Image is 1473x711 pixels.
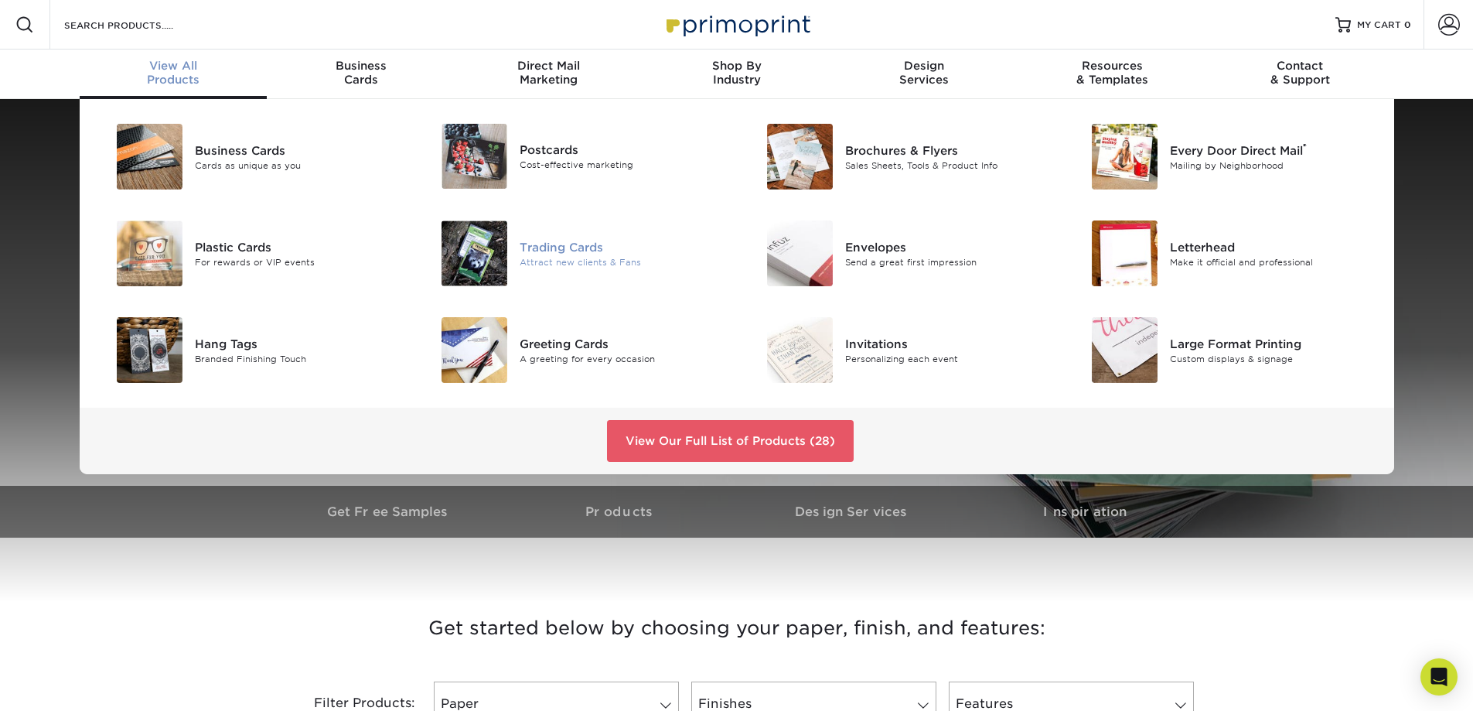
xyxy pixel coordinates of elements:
div: Plastic Cards [195,238,400,255]
div: A greeting for every occasion [520,352,725,365]
div: Hang Tags [195,335,400,352]
div: Greeting Cards [520,335,725,352]
h3: Get started below by choosing your paper, finish, and features: [285,593,1189,663]
div: Industry [643,59,830,87]
span: 0 [1404,19,1411,30]
div: Services [830,59,1018,87]
a: Contact& Support [1206,50,1394,99]
img: Plastic Cards [117,220,182,286]
a: Shop ByIndustry [643,50,830,99]
div: Business Cards [195,142,400,159]
div: Products [80,59,268,87]
a: Postcards Postcards Cost-effective marketing [423,118,725,195]
div: Letterhead [1170,238,1375,255]
div: Branded Finishing Touch [195,352,400,365]
a: View Our Full List of Products (28) [607,420,854,462]
div: Send a great first impression [845,255,1050,268]
div: Trading Cards [520,238,725,255]
img: Postcards [442,124,507,189]
a: Business Cards Business Cards Cards as unique as you [98,118,401,196]
span: Shop By [643,59,830,73]
img: Large Format Printing [1092,317,1158,383]
div: Sales Sheets, Tools & Product Info [845,159,1050,172]
img: Envelopes [767,220,833,286]
img: Brochures & Flyers [767,124,833,190]
a: Every Door Direct Mail Every Door Direct Mail® Mailing by Neighborhood [1073,118,1376,196]
div: For rewards or VIP events [195,255,400,268]
img: Trading Cards [442,220,507,286]
div: Make it official and professional [1170,255,1375,268]
div: Cards as unique as you [195,159,400,172]
a: Greeting Cards Greeting Cards A greeting for every occasion [423,311,725,389]
div: Invitations [845,335,1050,352]
a: Hang Tags Hang Tags Branded Finishing Touch [98,311,401,389]
img: Every Door Direct Mail [1092,124,1158,190]
span: Business [267,59,455,73]
a: DesignServices [830,50,1018,99]
div: Custom displays & signage [1170,352,1375,365]
a: BusinessCards [267,50,455,99]
img: Greeting Cards [442,317,507,383]
img: Hang Tags [117,317,182,383]
a: Letterhead Letterhead Make it official and professional [1073,214,1376,292]
img: Business Cards [117,124,182,190]
span: View All [80,59,268,73]
span: Resources [1018,59,1206,73]
div: Marketing [455,59,643,87]
img: Primoprint [660,8,814,41]
div: & Templates [1018,59,1206,87]
div: Open Intercom Messenger [1420,658,1458,696]
div: Attract new clients & Fans [520,255,725,268]
div: Cards [267,59,455,87]
div: Personalizing each event [845,352,1050,365]
div: Every Door Direct Mail [1170,142,1375,159]
input: SEARCH PRODUCTS..... [63,15,213,34]
a: Invitations Invitations Personalizing each event [748,311,1051,389]
a: View AllProducts [80,50,268,99]
div: Cost-effective marketing [520,159,725,172]
span: MY CART [1357,19,1401,32]
div: Brochures & Flyers [845,142,1050,159]
div: Postcards [520,142,725,159]
span: Direct Mail [455,59,643,73]
div: Large Format Printing [1170,335,1375,352]
img: Letterhead [1092,220,1158,286]
a: Plastic Cards Plastic Cards For rewards or VIP events [98,214,401,292]
a: Trading Cards Trading Cards Attract new clients & Fans [423,214,725,292]
a: Resources& Templates [1018,50,1206,99]
div: Mailing by Neighborhood [1170,159,1375,172]
div: & Support [1206,59,1394,87]
a: Brochures & Flyers Brochures & Flyers Sales Sheets, Tools & Product Info [748,118,1051,196]
span: Contact [1206,59,1394,73]
sup: ® [1303,142,1307,152]
a: Envelopes Envelopes Send a great first impression [748,214,1051,292]
a: Large Format Printing Large Format Printing Custom displays & signage [1073,311,1376,389]
div: Envelopes [845,238,1050,255]
img: Invitations [767,317,833,383]
a: Direct MailMarketing [455,50,643,99]
span: Design [830,59,1018,73]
